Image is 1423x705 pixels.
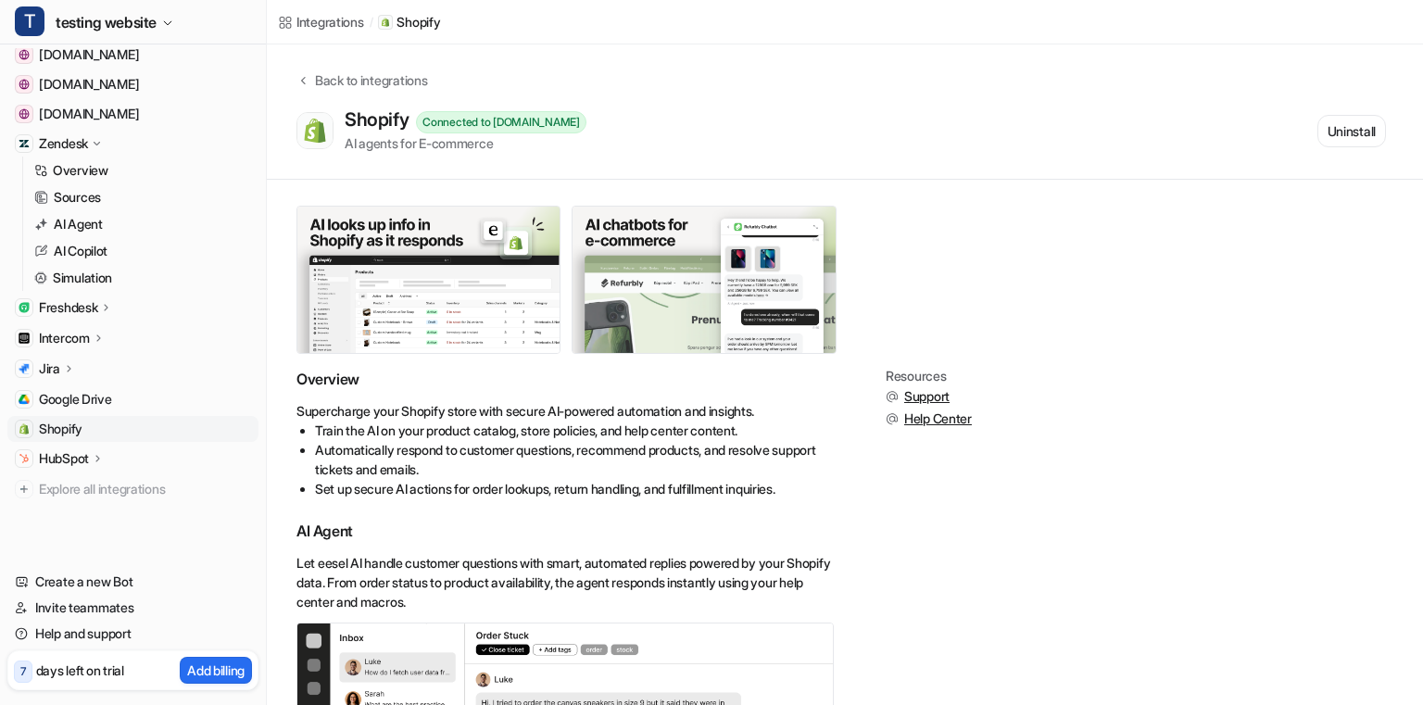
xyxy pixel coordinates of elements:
img: Freshdesk [19,302,30,313]
p: 7 [20,663,26,680]
a: Invite teammates [7,595,258,621]
p: Jira [39,359,60,378]
a: AI Copilot [27,238,258,264]
span: testing website [56,9,157,35]
p: days left on trial [36,661,124,680]
button: Help Center [886,409,972,428]
a: Simulation [27,265,258,291]
span: [DOMAIN_NAME] [39,105,139,123]
div: Resources [886,369,972,384]
p: Simulation [53,269,112,287]
p: AI Agent [54,215,103,233]
img: Shopify [19,423,30,434]
h2: Overview [296,369,834,390]
button: Support [886,387,972,406]
a: www.cardekho.com[DOMAIN_NAME] [7,101,258,127]
span: Explore all integrations [39,474,251,504]
span: T [15,6,44,36]
img: HubSpot [19,453,30,464]
img: Google Drive [19,394,30,405]
p: Freshdesk [39,298,97,317]
a: Overview [27,157,258,183]
p: Sources [54,188,101,207]
img: Intercom [19,333,30,344]
span: / [370,14,373,31]
img: support.svg [886,390,899,403]
span: Shopify [39,420,82,438]
a: Shopify iconShopify [378,13,440,31]
h2: AI Agent [296,521,834,542]
span: Help Center [904,409,972,428]
p: Add billing [187,661,245,680]
a: Sources [27,184,258,210]
a: Help and support [7,621,258,647]
p: Intercom [39,329,90,347]
a: Explore all integrations [7,476,258,502]
button: Back to integrations [296,70,427,108]
div: Back to integrations [309,70,427,90]
a: ShopifyShopify [7,416,258,442]
img: nri3pl.com [19,49,30,60]
a: careers-nri3pl.com[DOMAIN_NAME] [7,71,258,97]
div: Integrations [296,12,364,31]
img: www.cardekho.com [19,108,30,120]
p: Let eesel AI handle customer questions with smart, automated replies powered by your Shopify data... [296,553,834,611]
img: Jira [19,363,30,374]
p: Supercharge your Shopify store with secure AI-powered automation and insights. [296,401,834,421]
a: Google DriveGoogle Drive [7,386,258,412]
span: [DOMAIN_NAME] [39,75,139,94]
span: Google Drive [39,390,112,409]
p: AI Copilot [54,242,107,260]
img: explore all integrations [15,480,33,498]
p: Overview [53,161,108,180]
div: AI agents for E-commerce [345,133,586,153]
img: careers-nri3pl.com [19,79,30,90]
a: AI Agent [27,211,258,237]
p: Shopify [397,13,440,31]
a: Integrations [278,12,364,31]
li: Set up secure AI actions for order lookups, return handling, and fulfillment inquiries. [315,479,834,498]
button: Add billing [180,657,252,684]
img: Zendesk [19,138,30,149]
img: Shopify icon [381,18,390,27]
p: Zendesk [39,134,88,153]
button: Uninstall [1317,115,1386,147]
a: nri3pl.com[DOMAIN_NAME] [7,42,258,68]
li: Train the AI on your product catalog, store policies, and help center content. [315,421,834,440]
img: support.svg [886,412,899,425]
img: Shopify [302,118,328,144]
a: Create a new Bot [7,569,258,595]
li: Automatically respond to customer questions, recommend products, and resolve support tickets and ... [315,440,834,479]
span: Support [904,387,950,406]
span: [DOMAIN_NAME] [39,45,139,64]
div: Shopify [345,108,416,131]
div: Connected to [DOMAIN_NAME] [416,111,586,133]
p: HubSpot [39,449,89,468]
